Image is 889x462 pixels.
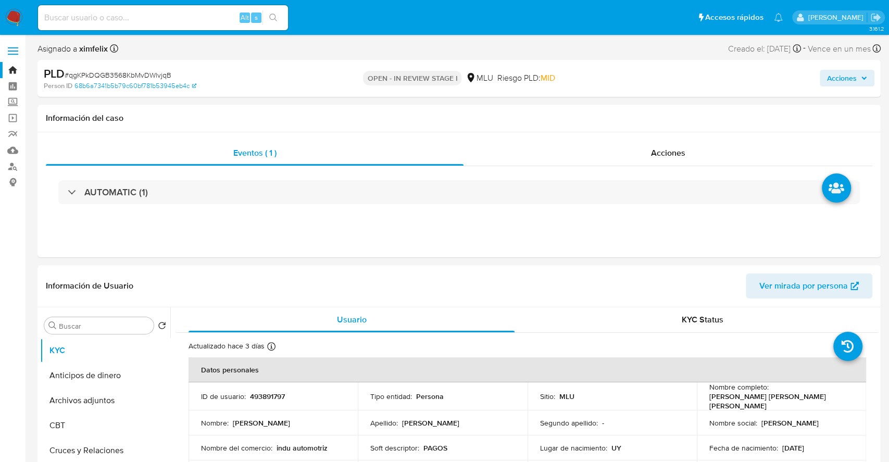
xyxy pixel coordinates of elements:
h1: Información de Usuario [46,281,133,291]
p: - [602,418,604,428]
p: Lugar de nacimiento : [540,443,607,453]
span: Alt [241,13,249,22]
p: PAGOS [423,443,447,453]
span: - [803,42,806,56]
button: Volver al orden por defecto [158,321,166,333]
p: [PERSON_NAME] [761,418,819,428]
p: Nombre social : [709,418,757,428]
b: Person ID [44,81,72,91]
span: Asignado a [37,43,108,55]
button: KYC [40,338,170,363]
span: Acciones [827,70,857,86]
p: Tipo entidad : [370,392,412,401]
p: MLU [559,392,574,401]
span: # qgKPkDQGB3568KbMvDWlvjqB [65,70,171,80]
p: Actualizado hace 3 días [189,341,265,351]
span: KYC Status [682,314,723,326]
p: Nombre : [201,418,229,428]
div: AUTOMATIC (1) [58,180,860,204]
p: Apellido : [370,418,398,428]
span: Usuario [337,314,367,326]
p: [PERSON_NAME] [402,418,459,428]
p: UY [611,443,621,453]
p: Soft descriptor : [370,443,419,453]
span: s [255,13,258,22]
span: Acciones [651,147,685,159]
p: [DATE] [782,443,804,453]
span: Ver mirada por persona [759,273,848,298]
button: CBT [40,413,170,438]
p: ID de usuario : [201,392,246,401]
h1: Información del caso [46,113,872,123]
p: Sitio : [540,392,555,401]
div: MLU [466,72,493,84]
span: MID [540,72,555,84]
b: PLD [44,65,65,82]
a: Salir [870,12,881,23]
p: Fecha de nacimiento : [709,443,778,453]
button: Ver mirada por persona [746,273,872,298]
p: Persona [416,392,444,401]
p: 493891797 [250,392,285,401]
span: Vence en un mes [808,43,871,55]
input: Buscar usuario o caso... [38,11,288,24]
span: Eventos ( 1 ) [233,147,277,159]
input: Buscar [59,321,149,331]
button: Archivos adjuntos [40,388,170,413]
p: Segundo apellido : [540,418,598,428]
p: ximena.felix@mercadolibre.com [808,13,867,22]
button: search-icon [262,10,284,25]
p: [PERSON_NAME] [233,418,290,428]
span: Riesgo PLD: [497,72,555,84]
h3: AUTOMATIC (1) [84,186,148,198]
div: Creado el: [DATE] [728,42,801,56]
b: ximfelix [77,43,108,55]
button: Buscar [48,321,57,330]
p: OPEN - IN REVIEW STAGE I [363,71,461,85]
th: Datos personales [189,357,866,382]
button: Anticipos de dinero [40,363,170,388]
button: Acciones [820,70,874,86]
span: Accesos rápidos [705,12,763,23]
p: [PERSON_NAME] [PERSON_NAME] [PERSON_NAME] [709,392,849,410]
a: 68b6a7341b5b79c60bf781b53945eb4c [74,81,196,91]
p: indu automotriz [277,443,328,453]
a: Notificaciones [774,13,783,22]
p: Nombre del comercio : [201,443,272,453]
p: Nombre completo : [709,382,769,392]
